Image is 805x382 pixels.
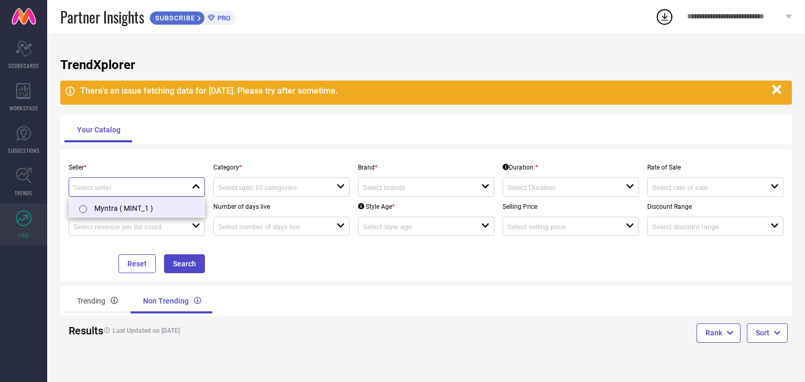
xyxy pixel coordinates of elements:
[218,223,324,231] input: Select number of days live
[15,189,32,197] span: TRENDS
[503,203,639,210] p: Selling Price
[358,164,494,171] p: Brand
[130,288,214,313] div: Non Trending
[213,164,350,171] p: Category
[60,6,144,28] span: Partner Insights
[40,62,94,69] div: Domain Overview
[507,223,614,231] input: Select selling price
[363,184,469,192] input: Select brands
[8,62,39,70] span: SCORECARDS
[118,254,156,273] button: Reset
[17,17,25,25] img: logo_orange.svg
[19,231,29,239] span: FWD
[213,203,350,210] p: Number of days live
[69,164,205,171] p: Seller
[69,198,204,217] li: Myntra ( MINT_1 )
[747,323,788,342] button: Sort
[28,61,37,69] img: tab_domain_overview_orange.svg
[652,223,758,231] input: Select discount range
[150,14,198,22] span: SUBSCRIBE
[149,8,236,25] a: SUBSCRIBEPRO
[697,323,741,342] button: Rank
[99,327,388,334] h4: Last Updated on [DATE]
[652,184,758,192] input: Select rate of sale
[358,203,395,210] div: Style Age
[164,254,205,273] button: Search
[218,184,324,192] input: Select upto 10 categories
[9,104,38,112] span: WORKSPACE
[73,223,180,231] input: Select revenue per list count
[647,203,784,210] p: Discount Range
[29,17,51,25] div: v 4.0.25
[60,58,792,72] h1: TrendXplorer
[215,14,231,22] span: PRO
[64,288,130,313] div: Trending
[503,164,538,171] div: Duration
[27,27,115,36] div: Domain: [DOMAIN_NAME]
[64,117,133,142] div: Your Catalog
[8,147,40,154] span: SUGGESTIONS
[69,324,90,337] h2: Results
[73,184,180,192] input: Select seller
[647,164,784,171] p: Rate of Sale
[655,7,674,26] div: Open download list
[80,86,767,96] div: There's an issue fetching data for [DATE]. Please try after sometime.
[507,184,614,192] input: Select Duration
[116,62,177,69] div: Keywords by Traffic
[104,61,113,69] img: tab_keywords_by_traffic_grey.svg
[17,27,25,36] img: website_grey.svg
[363,223,469,231] input: Select style age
